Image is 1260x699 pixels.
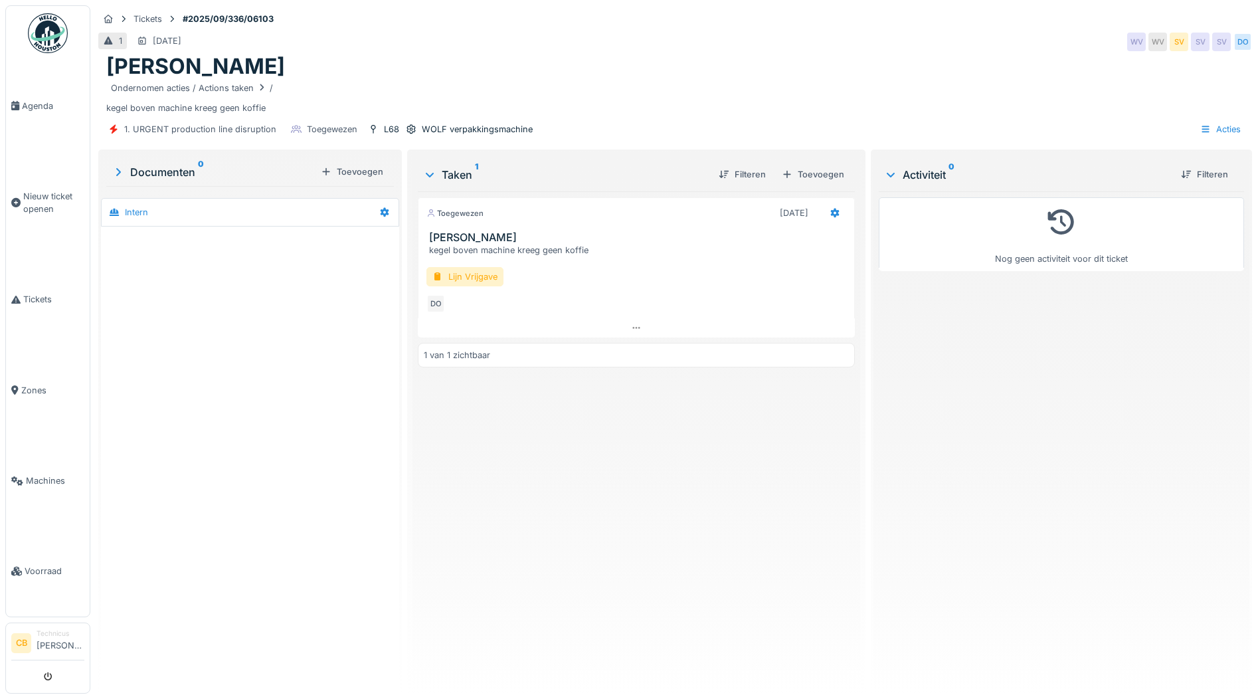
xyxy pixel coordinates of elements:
[887,203,1235,265] div: Nog geen activiteit voor dit ticket
[426,208,484,219] div: Toegewezen
[37,629,84,639] div: Technicus
[475,167,478,183] sup: 1
[112,164,315,180] div: Documenten
[125,206,148,219] div: Intern
[315,163,389,181] div: Toevoegen
[11,629,84,660] a: CB Technicus[PERSON_NAME]
[884,167,1170,183] div: Activiteit
[776,165,850,183] div: Toevoegen
[780,207,808,219] div: [DATE]
[23,190,84,215] span: Nieuw ticket openen
[426,267,503,286] div: Lijn Vrijgave
[1176,165,1233,183] div: Filteren
[11,633,31,653] li: CB
[6,436,90,526] a: Machines
[424,349,490,361] div: 1 van 1 zichtbaar
[429,231,849,244] h3: [PERSON_NAME]
[198,164,204,180] sup: 0
[1212,33,1231,51] div: SV
[106,80,1244,114] div: kegel boven machine kreeg geen koffie
[23,293,84,306] span: Tickets
[426,294,445,313] div: DO
[1233,33,1252,51] div: DO
[28,13,68,53] img: Badge_color-CXgf-gQk.svg
[6,254,90,345] a: Tickets
[1170,33,1188,51] div: SV
[177,13,279,25] strong: #2025/09/336/06103
[6,60,90,151] a: Agenda
[119,35,122,47] div: 1
[106,54,285,79] h1: [PERSON_NAME]
[26,474,84,487] span: Machines
[6,345,90,435] a: Zones
[1127,33,1146,51] div: WV
[153,35,181,47] div: [DATE]
[37,629,84,657] li: [PERSON_NAME]
[429,244,849,256] div: kegel boven machine kreeg geen koffie
[307,123,357,136] div: Toegewezen
[21,384,84,397] span: Zones
[6,526,90,617] a: Voorraad
[423,167,708,183] div: Taken
[22,100,84,112] span: Agenda
[1194,120,1247,139] div: Acties
[1191,33,1210,51] div: SV
[25,565,84,577] span: Voorraad
[111,82,273,94] div: Ondernomen acties / Actions taken /
[948,167,954,183] sup: 0
[134,13,162,25] div: Tickets
[384,123,399,136] div: L68
[713,165,771,183] div: Filteren
[1148,33,1167,51] div: WV
[124,123,276,136] div: 1. URGENT production line disruption
[422,123,533,136] div: WOLF verpakkingsmachine
[6,151,90,254] a: Nieuw ticket openen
